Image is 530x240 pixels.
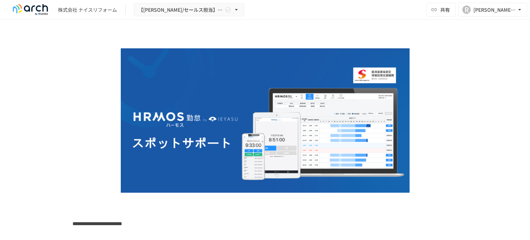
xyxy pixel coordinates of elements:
button: R[PERSON_NAME][EMAIL_ADDRESS][DOMAIN_NAME] [458,3,527,17]
button: 【[PERSON_NAME]/セールス担当】株式会社 ナイスリフォーム様_スポットサポート [134,3,244,17]
img: 7LfzSc6NhkdpYdJZkgpNwBZHKhCc8yOHzh0oRZrtOpq [121,48,410,193]
div: [PERSON_NAME][EMAIL_ADDRESS][DOMAIN_NAME] [473,6,516,14]
span: 【[PERSON_NAME]/セールス担当】株式会社 ナイスリフォーム様_スポットサポート [138,6,223,14]
span: 共有 [440,6,450,13]
img: logo-default@2x-9cf2c760.svg [8,4,52,15]
div: R [462,6,471,14]
div: 株式会社 ナイスリフォーム [58,6,117,13]
button: 共有 [426,3,455,17]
